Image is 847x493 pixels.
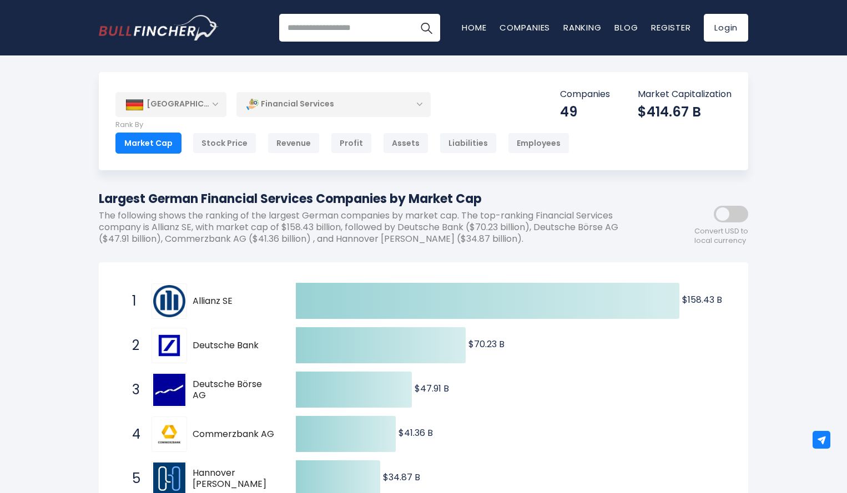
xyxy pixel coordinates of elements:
span: Deutsche Bank [193,340,276,352]
p: The following shows the ranking of the largest German companies by market cap. The top-ranking Fi... [99,210,648,245]
div: Profit [331,133,372,154]
p: Companies [560,89,610,100]
span: 4 [127,425,138,444]
div: [GEOGRAPHIC_DATA] [115,92,226,116]
a: Companies [500,22,550,33]
a: Register [651,22,690,33]
a: Blog [614,22,638,33]
span: Convert USD to local currency [694,227,748,246]
div: Stock Price [193,133,256,154]
img: Deutsche Bank [153,329,185,362]
div: 49 [560,103,610,120]
button: Search [412,14,440,42]
div: Revenue [268,133,320,154]
span: Allianz SE [193,296,276,307]
a: Ranking [563,22,601,33]
span: 1 [127,292,138,311]
span: 2 [127,336,138,355]
span: Commerzbank AG [193,429,276,440]
p: Rank By [115,120,569,130]
div: $414.67 B [638,103,732,120]
a: Login [704,14,748,42]
span: Hannover [PERSON_NAME] [193,467,276,491]
text: $158.43 B [682,293,722,306]
text: $34.87 B [383,471,420,484]
img: Allianz SE [153,285,185,317]
a: Home [462,22,486,33]
div: Employees [508,133,569,154]
div: Financial Services [236,92,431,117]
h1: Largest German Financial Services Companies by Market Cap [99,190,648,208]
a: Go to homepage [99,15,218,40]
div: Assets [383,133,428,154]
text: $70.23 B [468,338,505,350]
img: Deutsche Börse AG [153,374,185,406]
div: Liabilities [440,133,497,154]
text: $41.36 B [399,426,433,439]
img: Bullfincher logo [99,15,219,40]
div: Market Cap [115,133,181,154]
text: $47.91 B [415,382,449,395]
span: 5 [127,469,138,488]
span: 3 [127,380,138,399]
img: Commerzbank AG [153,418,185,450]
span: Deutsche Börse AG [193,379,276,402]
p: Market Capitalization [638,89,732,100]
